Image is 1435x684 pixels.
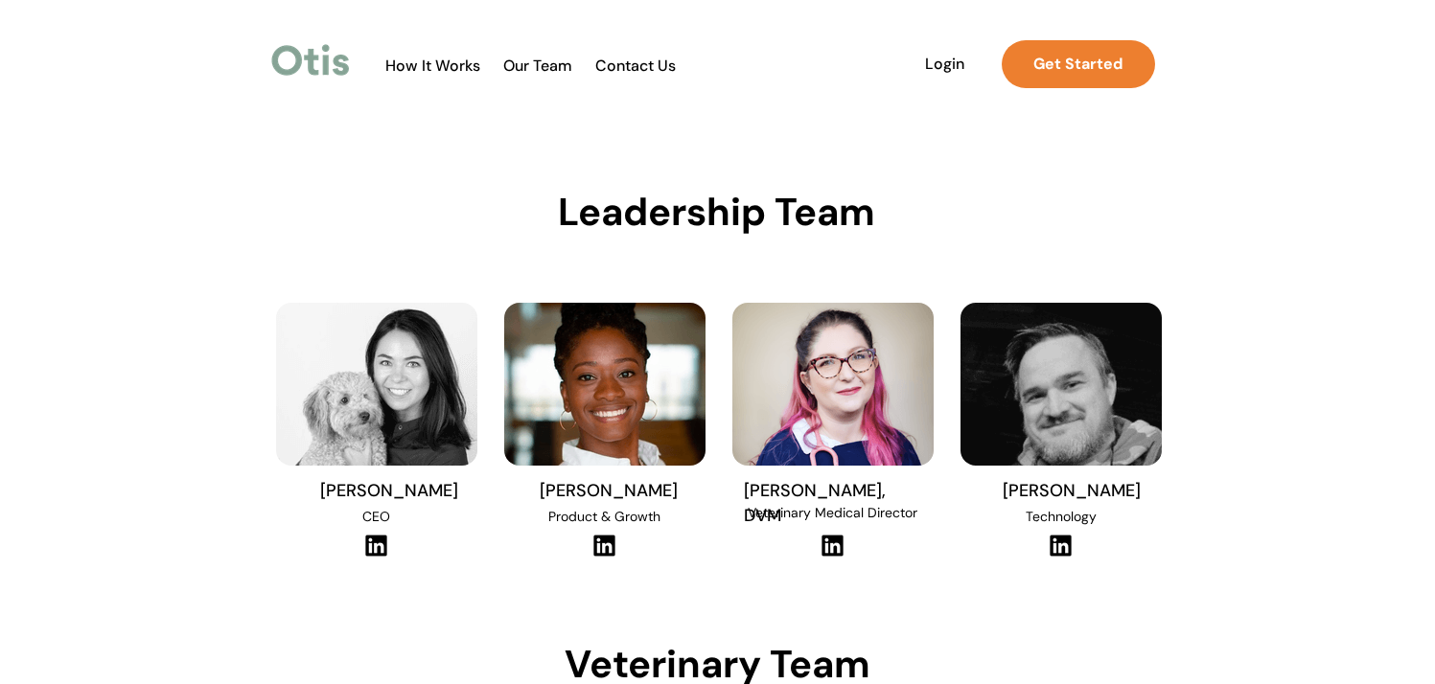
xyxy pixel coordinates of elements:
[376,57,490,75] span: How It Works
[558,187,875,237] span: Leadership Team
[548,508,660,525] span: Product & Growth
[491,57,585,76] a: Our Team
[320,479,458,502] span: [PERSON_NAME]
[1033,54,1123,74] strong: Get Started
[586,57,686,75] span: Contact Us
[748,504,917,521] span: Veterinary Medical Director
[744,479,886,527] span: [PERSON_NAME], DVM
[376,57,490,76] a: How It Works
[586,57,686,76] a: Contact Us
[491,57,585,75] span: Our Team
[1026,508,1097,525] span: Technology
[1002,40,1155,88] a: Get Started
[901,55,989,73] span: Login
[540,479,678,502] span: [PERSON_NAME]
[1003,479,1141,502] span: [PERSON_NAME]
[362,508,390,525] span: CEO
[901,40,989,88] a: Login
